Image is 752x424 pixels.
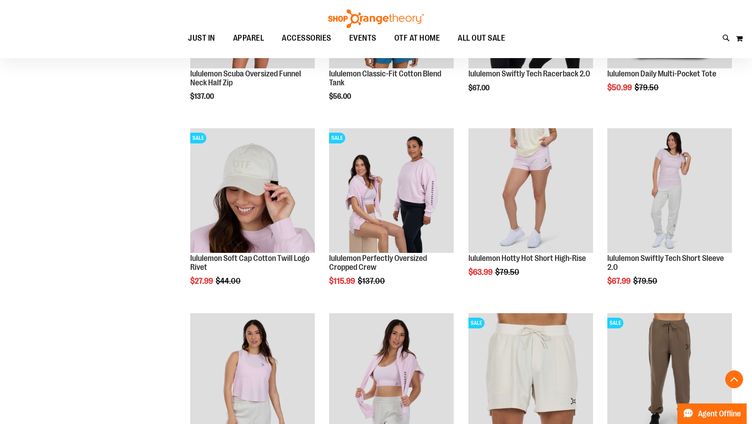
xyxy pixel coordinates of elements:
[190,254,309,272] a: lululemon Soft Cap Cotton Twill Logo Rivet
[468,254,586,263] a: lululemon Hotty Hot Short High-Rise
[607,277,632,285] span: $67.99
[329,92,352,101] span: $56.00
[190,128,315,254] a: OTF lululemon Soft Cap Cotton Twill Logo Rivet KhakiSALE
[607,69,716,78] a: lululemon Daily Multi-Pocket Tote
[464,124,597,299] div: product
[282,28,331,48] span: ACCESSORIES
[233,28,264,48] span: APPAREL
[607,83,633,92] span: $50.99
[327,9,425,28] img: Shop Orangetheory
[394,28,440,48] span: OTF AT HOME
[468,69,590,78] a: lululemon Swiftly Tech Racerback 2.0
[468,128,593,254] a: lululemon Hotty Hot Short High-Rise
[458,28,505,48] span: ALL OUT SALE
[186,124,319,308] div: product
[329,128,454,253] img: lululemon Perfectly Oversized Cropped Crew
[633,277,659,285] span: $79.50
[607,128,732,253] img: lululemon Swiftly Tech Short Sleeve 2.0
[468,84,491,92] span: $67.00
[329,128,454,254] a: lululemon Perfectly Oversized Cropped CrewSALE
[190,128,315,253] img: OTF lululemon Soft Cap Cotton Twill Logo Rivet Khaki
[188,28,215,48] span: JUST IN
[495,268,521,277] span: $79.50
[468,268,494,277] span: $63.99
[190,277,214,285] span: $27.99
[607,318,623,328] span: SALE
[325,124,458,308] div: product
[468,318,485,328] span: SALE
[329,254,427,272] a: lululemon Perfectly Oversized Cropped Crew
[329,69,441,87] a: lululemon Classic-Fit Cotton Blend Tank
[677,403,747,424] button: Agent Offline
[190,69,301,87] a: lululemon Scuba Oversized Funnel Neck Half Zip
[329,133,345,143] span: SALE
[190,92,215,101] span: $137.00
[635,83,660,92] span: $79.50
[468,128,593,253] img: lululemon Hotty Hot Short High-Rise
[329,277,356,285] span: $115.99
[190,133,206,143] span: SALE
[607,128,732,254] a: lululemon Swiftly Tech Short Sleeve 2.0
[358,277,386,285] span: $137.00
[725,370,743,388] button: Back To Top
[603,124,736,308] div: product
[216,277,242,285] span: $44.00
[349,28,376,48] span: EVENTS
[698,410,741,418] span: Agent Offline
[607,254,724,272] a: lululemon Swiftly Tech Short Sleeve 2.0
